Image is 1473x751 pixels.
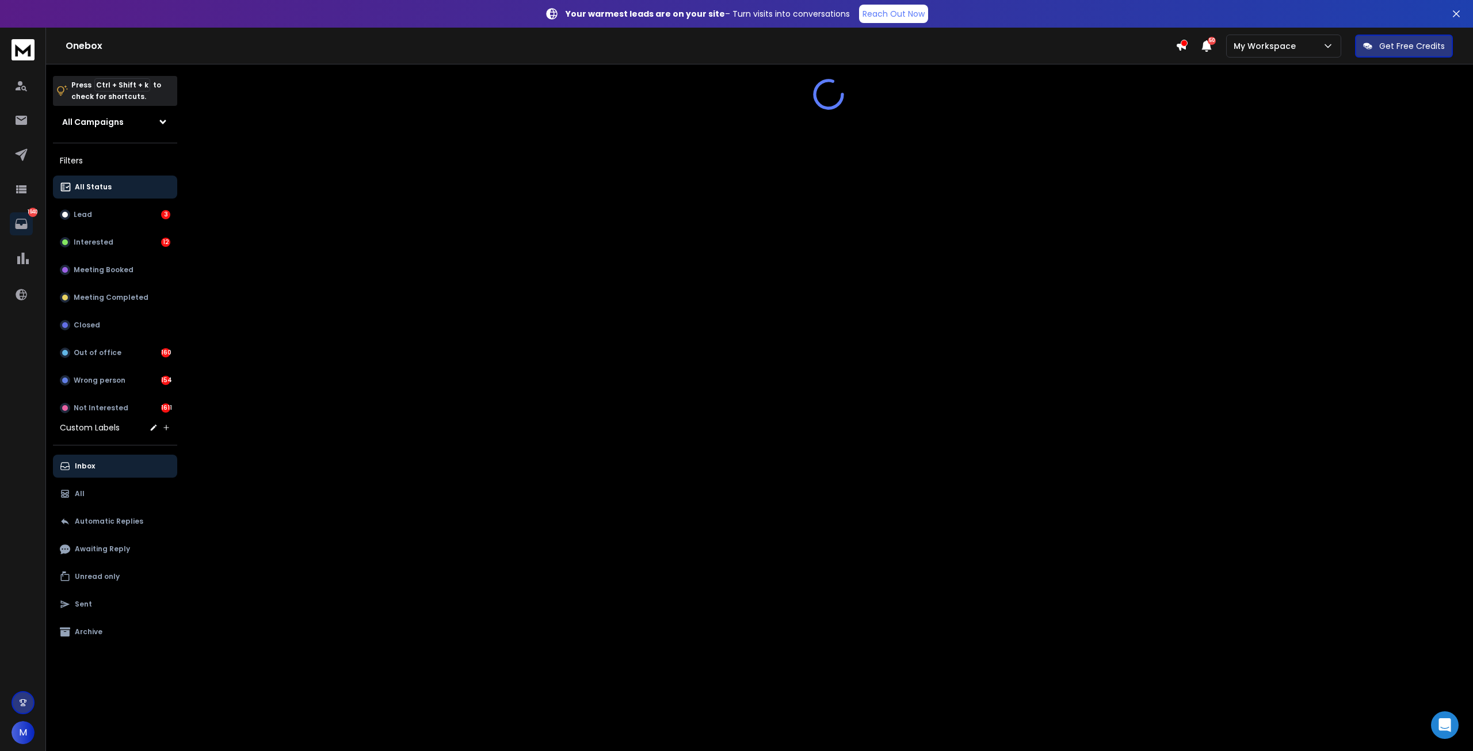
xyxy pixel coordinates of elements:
h3: Filters [53,153,177,169]
p: Lead [74,210,92,219]
img: logo [12,39,35,60]
button: All [53,482,177,505]
h1: All Campaigns [62,116,124,128]
button: Interested12 [53,231,177,254]
a: 1940 [10,212,33,235]
p: Wrong person [74,376,125,385]
button: Out of office160 [53,341,177,364]
p: Unread only [75,572,120,581]
p: Automatic Replies [75,517,143,526]
div: 3 [161,210,170,219]
p: Out of office [74,348,121,357]
button: Lead3 [53,203,177,226]
button: M [12,721,35,744]
p: Not Interested [74,403,128,413]
p: Get Free Credits [1379,40,1445,52]
p: 1940 [28,208,37,217]
span: 50 [1208,37,1216,45]
p: Inbox [75,462,95,471]
p: Awaiting Reply [75,544,130,554]
div: 154 [161,376,170,385]
h1: Onebox [66,39,1176,53]
button: Unread only [53,565,177,588]
p: Archive [75,627,102,636]
p: Meeting Booked [74,265,133,275]
h3: Custom Labels [60,422,120,433]
p: Sent [75,600,92,609]
p: Press to check for shortcuts. [71,79,161,102]
p: My Workspace [1234,40,1300,52]
span: Ctrl + Shift + k [94,78,150,92]
button: Inbox [53,455,177,478]
p: Closed [74,321,100,330]
button: All Status [53,176,177,199]
div: 12 [161,238,170,247]
p: Meeting Completed [74,293,148,302]
p: Interested [74,238,113,247]
p: All [75,489,85,498]
button: Meeting Booked [53,258,177,281]
button: Get Free Credits [1355,35,1453,58]
p: Reach Out Now [863,8,925,20]
button: All Campaigns [53,110,177,134]
div: 160 [161,348,170,357]
div: Open Intercom Messenger [1431,711,1459,739]
button: Not Interested1611 [53,397,177,420]
strong: Your warmest leads are on your site [566,8,725,20]
a: Reach Out Now [859,5,928,23]
p: – Turn visits into conversations [566,8,850,20]
p: All Status [75,182,112,192]
button: Sent [53,593,177,616]
button: Automatic Replies [53,510,177,533]
button: Awaiting Reply [53,537,177,561]
button: Wrong person154 [53,369,177,392]
button: Meeting Completed [53,286,177,309]
button: Archive [53,620,177,643]
button: Closed [53,314,177,337]
div: 1611 [161,403,170,413]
